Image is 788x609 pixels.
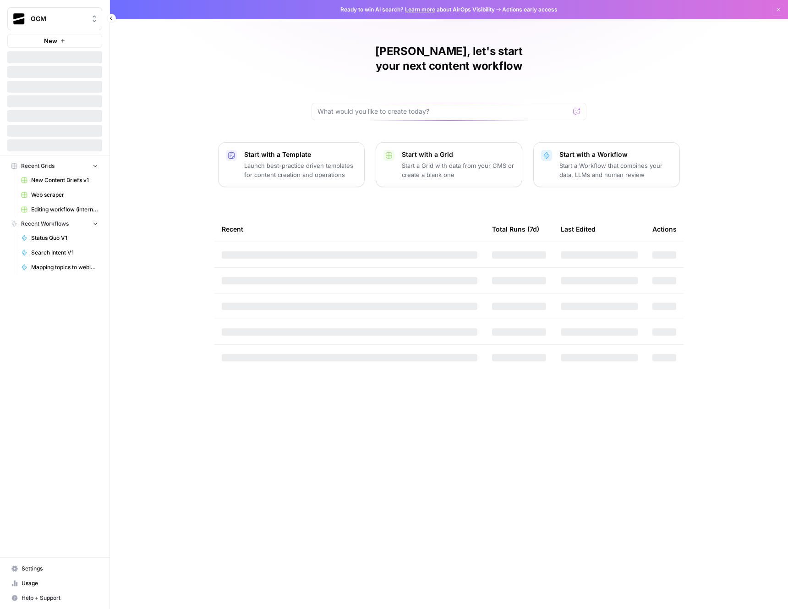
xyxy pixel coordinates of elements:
button: Workspace: OGM [7,7,102,30]
span: Usage [22,579,98,587]
h1: [PERSON_NAME], let's start your next content workflow [312,44,586,73]
a: Mapping topics to webinars, case studies, and products [17,260,102,275]
p: Start with a Template [244,150,357,159]
input: What would you like to create today? [317,107,569,116]
p: Start with a Grid [402,150,514,159]
p: Start a Grid with data from your CMS or create a blank one [402,161,514,179]
span: Status Quo V1 [31,234,98,242]
span: New [44,36,57,45]
span: New Content Briefs v1 [31,176,98,184]
span: Recent Workflows [21,220,69,228]
button: Help + Support [7,591,102,605]
button: Start with a GridStart a Grid with data from your CMS or create a blank one [376,142,522,187]
span: Help + Support [22,594,98,602]
span: Mapping topics to webinars, case studies, and products [31,263,98,271]
span: OGM [31,14,86,23]
p: Start with a Workflow [559,150,672,159]
div: Actions [652,216,677,242]
span: Web scraper [31,191,98,199]
a: Status Quo V1 [17,231,102,245]
span: Settings [22,565,98,573]
button: New [7,34,102,48]
span: Recent Grids [21,162,55,170]
button: Start with a WorkflowStart a Workflow that combines your data, LLMs and human review [533,142,680,187]
p: Start a Workflow that combines your data, LLMs and human review [559,161,672,179]
a: Usage [7,576,102,591]
button: Recent Grids [7,159,102,173]
div: Last Edited [561,216,596,242]
div: Recent [222,216,477,242]
button: Recent Workflows [7,217,102,231]
a: Learn more [405,6,435,13]
p: Launch best-practice driven templates for content creation and operations [244,161,357,179]
span: Actions early access [502,6,558,14]
span: Ready to win AI search? about AirOps Visibility [340,6,495,14]
a: New Content Briefs v1 [17,173,102,188]
span: Search Intent V1 [31,249,98,257]
img: OGM Logo [11,11,27,27]
a: Web scraper [17,188,102,202]
div: Total Runs (7d) [492,216,539,242]
a: Editing workflow (internal use) [17,202,102,217]
span: Editing workflow (internal use) [31,205,98,214]
a: Search Intent V1 [17,245,102,260]
a: Settings [7,561,102,576]
button: Start with a TemplateLaunch best-practice driven templates for content creation and operations [218,142,365,187]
